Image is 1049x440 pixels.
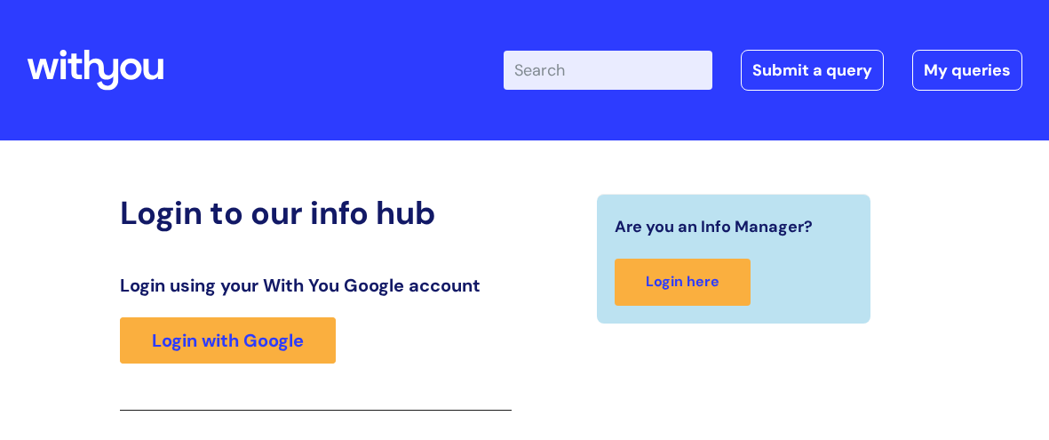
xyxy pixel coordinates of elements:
[504,51,712,90] input: Search
[615,212,813,241] span: Are you an Info Manager?
[741,50,884,91] a: Submit a query
[615,259,751,306] a: Login here
[120,317,336,364] a: Login with Google
[912,50,1022,91] a: My queries
[120,194,512,232] h2: Login to our info hub
[120,275,512,296] h3: Login using your With You Google account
